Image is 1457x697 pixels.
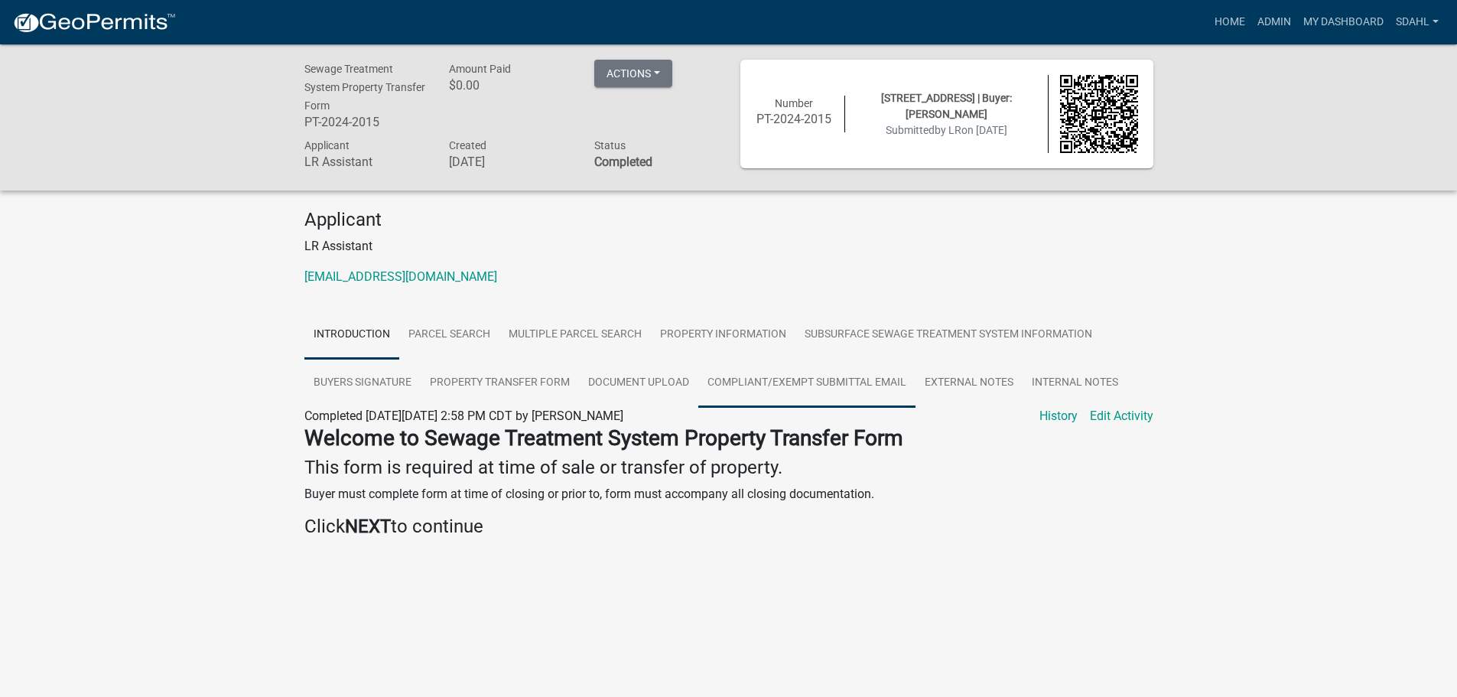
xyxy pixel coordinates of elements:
[304,485,1153,503] p: Buyer must complete form at time of closing or prior to, form must accompany all closing document...
[756,112,834,126] h6: PT-2024-2015
[935,124,961,136] span: by LR
[499,311,651,360] a: Multiple Parcel Search
[1090,407,1153,425] a: Edit Activity
[594,155,652,169] strong: Completed
[449,139,486,151] span: Created
[594,139,626,151] span: Status
[1251,8,1297,37] a: Admin
[594,60,672,87] button: Actions
[304,209,1153,231] h4: Applicant
[304,311,399,360] a: Introduction
[399,311,499,360] a: Parcel search
[698,359,916,408] a: Compliant/Exempt Submittal Email
[304,359,421,408] a: Buyers Signature
[775,97,813,109] span: Number
[421,359,579,408] a: Property Transfer Form
[1023,359,1127,408] a: Internal Notes
[304,63,425,112] span: Sewage Treatment System Property Transfer Form
[449,78,571,93] h6: $0.00
[916,359,1023,408] a: External Notes
[304,115,427,129] h6: PT-2024-2015
[304,269,497,284] a: [EMAIL_ADDRESS][DOMAIN_NAME]
[1208,8,1251,37] a: Home
[795,311,1101,360] a: Subsurface Sewage Treatment System Information
[881,92,1012,120] span: [STREET_ADDRESS] | Buyer: [PERSON_NAME]
[304,516,1153,538] h4: Click to continue
[304,155,427,169] h6: LR Assistant
[449,155,571,169] h6: [DATE]
[304,457,1153,479] h4: This form is required at time of sale or transfer of property.
[345,516,391,537] strong: NEXT
[304,409,623,423] span: Completed [DATE][DATE] 2:58 PM CDT by [PERSON_NAME]
[1297,8,1390,37] a: My Dashboard
[304,139,350,151] span: Applicant
[304,425,903,451] strong: Welcome to Sewage Treatment System Property Transfer Form
[651,311,795,360] a: Property Information
[1060,75,1138,153] img: QR code
[579,359,698,408] a: Document Upload
[886,124,1007,136] span: Submitted on [DATE]
[1039,407,1078,425] a: History
[1390,8,1445,37] a: sdahl
[449,63,511,75] span: Amount Paid
[304,237,1153,256] p: LR Assistant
